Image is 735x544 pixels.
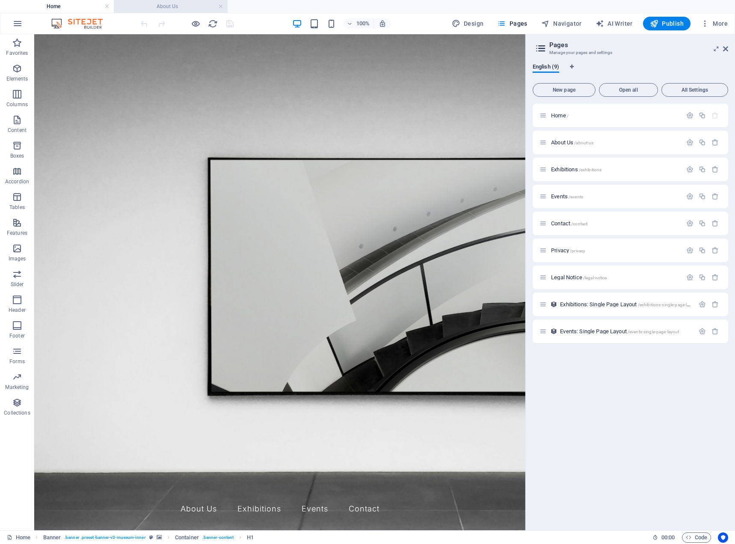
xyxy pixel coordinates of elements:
p: Tables [9,204,25,211]
div: Events: Single Page Layout/events-single-page-layout [557,329,694,334]
div: Design (Ctrl+Alt+Y) [448,17,487,30]
p: Columns [6,101,28,108]
span: Pages [497,19,527,28]
span: AI Writer [596,19,633,28]
p: Boxes [10,152,24,159]
div: This layout is used as a template for all items (e.g. a blog post) of this collection. The conten... [550,301,557,308]
button: Navigator [538,17,585,30]
span: . banner-content [202,532,234,543]
div: About Us/about-us [548,140,682,145]
div: The startpage cannot be deleted [711,112,719,119]
span: More [701,19,728,28]
h3: Manage your pages and settings [549,49,711,57]
span: /about-us [574,140,593,145]
div: Language Tabs [533,63,728,80]
span: /events [569,194,583,199]
span: /contact [571,221,587,226]
span: All Settings [665,87,724,93]
button: 100% [344,18,374,29]
div: Duplicate [699,193,706,200]
div: Exhibitions/exhibitions [548,167,682,172]
span: /exhibitions-single-page-layout [638,302,698,307]
div: Settings [686,193,694,200]
p: Favorites [6,50,28,57]
span: Code [686,532,707,543]
i: This element is a customizable preset [149,535,153,540]
p: Footer [9,332,25,339]
span: Navigator [541,19,582,28]
button: Publish [643,17,691,30]
i: This element contains a background [157,535,162,540]
span: New page [536,87,592,93]
div: Settings [686,220,694,227]
div: Settings [686,166,694,173]
div: Duplicate [699,220,706,227]
span: Publish [650,19,684,28]
div: Settings [686,112,694,119]
span: : [667,534,669,541]
p: Forms [9,358,25,365]
img: Editor Logo [49,18,113,29]
span: . banner .preset-banner-v3-museum-inner [64,532,146,543]
div: Settings [686,247,694,254]
div: Contact/contact [548,221,682,226]
span: / [567,114,569,118]
div: Events/events [548,194,682,199]
p: Elements [6,75,28,82]
span: Click to open page [551,274,607,281]
p: Accordion [5,178,29,185]
button: reload [207,18,218,29]
span: Click to open page [560,301,698,308]
div: Settings [699,301,706,308]
div: Duplicate [699,274,706,281]
span: Click to select. Double-click to edit [247,532,254,543]
a: Click to cancel selection. Double-click to open Pages [7,532,30,543]
div: Privacy/privacy [548,248,682,253]
div: Duplicate [699,112,706,119]
div: Remove [711,220,719,227]
span: /legal-notice [583,275,607,280]
h6: Session time [652,532,675,543]
button: AI Writer [592,17,636,30]
p: Marketing [5,384,29,391]
span: Click to select. Double-click to edit [175,532,199,543]
div: Remove [711,274,719,281]
p: Images [9,255,26,262]
div: Duplicate [699,166,706,173]
button: All Settings [661,83,728,97]
span: English (9) [533,62,559,74]
div: Settings [686,274,694,281]
p: Slider [11,281,24,288]
div: Exhibitions: Single Page Layout/exhibitions-single-page-layout [557,302,694,307]
button: Code [682,532,711,543]
div: This layout is used as a template for all items (e.g. a blog post) of this collection. The conten... [550,328,557,335]
button: Usercentrics [718,532,728,543]
div: Remove [711,247,719,254]
span: Design [452,19,484,28]
nav: breadcrumb [43,532,254,543]
button: More [697,17,731,30]
span: Click to open page [551,139,593,146]
button: Open all [599,83,658,97]
button: Click here to leave preview mode and continue editing [190,18,201,29]
span: 00 00 [661,532,675,543]
span: Click to select. Double-click to edit [43,532,61,543]
div: Remove [711,193,719,200]
span: Home [551,112,569,119]
button: Pages [494,17,531,30]
div: Remove [711,328,719,335]
div: Settings [699,328,706,335]
p: Header [9,307,26,314]
span: Click to open page [551,193,583,200]
h4: About Us [114,2,228,11]
h2: Pages [549,41,728,49]
div: Legal Notice/legal-notice [548,275,682,280]
span: /exhibitions [579,167,602,172]
span: /privacy [570,248,585,253]
div: Home/ [548,113,682,118]
span: Click to open page [551,220,587,227]
div: Duplicate [699,247,706,254]
div: Remove [711,139,719,146]
div: Duplicate [699,139,706,146]
div: Remove [711,166,719,173]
